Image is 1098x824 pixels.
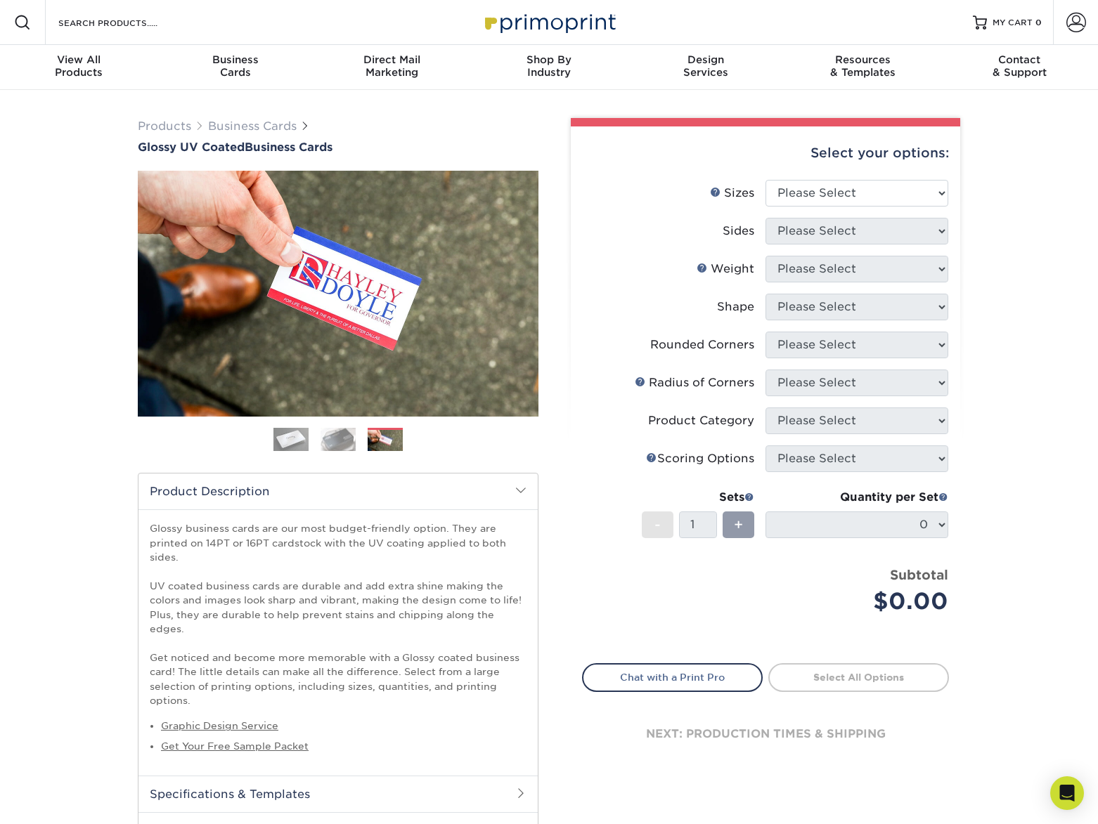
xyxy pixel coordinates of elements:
div: & Support [941,53,1098,79]
h2: Product Description [138,473,538,509]
p: Glossy business cards are our most budget-friendly option. They are printed on 14PT or 16PT cards... [150,521,527,707]
a: Business Cards [208,119,297,133]
a: Contact& Support [941,45,1098,90]
div: Services [628,53,784,79]
h2: Specifications & Templates [138,776,538,812]
span: 0 [1035,18,1042,27]
div: $0.00 [776,584,948,618]
a: Resources& Templates [784,45,941,90]
div: Shape [717,299,754,315]
a: Products [138,119,191,133]
span: MY CART [993,17,1033,29]
img: Business Cards 01 [273,422,309,457]
div: Sizes [710,185,754,202]
div: Rounded Corners [650,336,754,353]
div: Cards [157,53,314,79]
span: Direct Mail [314,53,470,66]
div: Select your options: [582,126,949,180]
div: Product Category [648,412,754,429]
span: - [654,514,661,535]
a: Shop ByIndustry [470,45,627,90]
img: Primoprint [479,7,619,37]
a: Chat with a Print Pro [582,663,763,691]
div: Sides [723,223,754,240]
div: Sets [642,489,754,506]
h1: Business Cards [138,140,538,154]
a: Graphic Design Service [161,720,278,731]
span: Resources [784,53,941,66]
div: Marketing [314,53,470,79]
a: Get Your Free Sample Packet [161,740,309,752]
div: & Templates [784,53,941,79]
img: Business Cards 03 [368,430,403,452]
a: Glossy UV CoatedBusiness Cards [138,140,538,154]
a: DesignServices [628,45,784,90]
div: Open Intercom Messenger [1050,776,1084,810]
div: Radius of Corners [635,374,754,391]
strong: Subtotal [890,567,948,582]
img: Business Cards 02 [321,427,356,452]
span: + [734,514,743,535]
span: Contact [941,53,1098,66]
div: Quantity per Set [766,489,948,506]
span: Shop By [470,53,627,66]
div: Scoring Options [646,450,754,467]
a: Select All Options [768,663,949,691]
span: Glossy UV Coated [138,140,245,154]
iframe: Google Customer Reviews [4,781,120,819]
div: Weight [697,261,754,277]
a: Direct MailMarketing [314,45,470,90]
div: Industry [470,53,627,79]
div: next: production times & shipping [582,692,949,776]
a: BusinessCards [157,45,314,90]
img: Glossy UV Coated 03 [138,171,538,417]
span: Business [157,53,314,66]
span: Design [628,53,784,66]
input: SEARCH PRODUCTS..... [57,14,194,31]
